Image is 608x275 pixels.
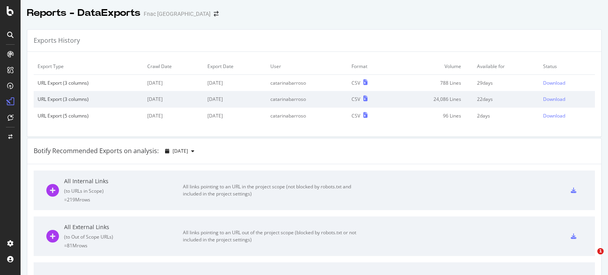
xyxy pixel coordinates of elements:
td: [DATE] [143,75,203,91]
a: Download [543,112,591,119]
span: 2025 Aug. 31st [173,148,188,154]
td: User [266,58,347,75]
td: catarinabarroso [266,75,347,91]
div: Download [543,80,565,86]
div: CSV [351,80,360,86]
div: = 219M rows [64,196,183,203]
div: Download [543,96,565,102]
td: Status [539,58,595,75]
span: 1 [597,248,604,254]
div: ( to URLs in Scope ) [64,188,183,194]
iframe: Intercom live chat [581,248,600,267]
div: ( to Out of Scope URLs ) [64,233,183,240]
td: 29 days [473,75,539,91]
div: Reports - DataExports [27,6,141,20]
td: catarinabarroso [266,91,347,107]
td: Format [348,58,392,75]
td: 788 Lines [392,75,473,91]
div: arrow-right-arrow-left [214,11,218,17]
td: [DATE] [203,75,267,91]
div: URL Export (3 columns) [38,80,139,86]
button: [DATE] [162,145,198,157]
div: URL Export (5 columns) [38,112,139,119]
td: 24,086 Lines [392,91,473,107]
td: [DATE] [203,91,267,107]
a: Download [543,80,591,86]
div: csv-export [571,188,576,193]
div: CSV [351,96,360,102]
div: csv-export [571,233,576,239]
div: Botify Recommended Exports on analysis: [34,146,159,156]
div: All Internal Links [64,177,183,185]
td: 96 Lines [392,108,473,124]
div: Download [543,112,565,119]
td: Volume [392,58,473,75]
td: 22 days [473,91,539,107]
td: catarinabarroso [266,108,347,124]
td: [DATE] [143,91,203,107]
div: Exports History [34,36,80,45]
td: [DATE] [203,108,267,124]
td: Crawl Date [143,58,203,75]
td: Available for [473,58,539,75]
td: Export Date [203,58,267,75]
div: = 81M rows [64,242,183,249]
div: URL Export (3 columns) [38,96,139,102]
a: Download [543,96,591,102]
td: [DATE] [143,108,203,124]
div: Fnac [GEOGRAPHIC_DATA] [144,10,211,18]
div: All links pointing to an URL in the project scope (not blocked by robots.txt and included in the ... [183,183,361,197]
td: 2 days [473,108,539,124]
div: All links pointing to an URL out of the project scope (blocked by robots.txt or not included in t... [183,229,361,243]
div: CSV [351,112,360,119]
div: All External Links [64,223,183,231]
td: Export Type [34,58,143,75]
